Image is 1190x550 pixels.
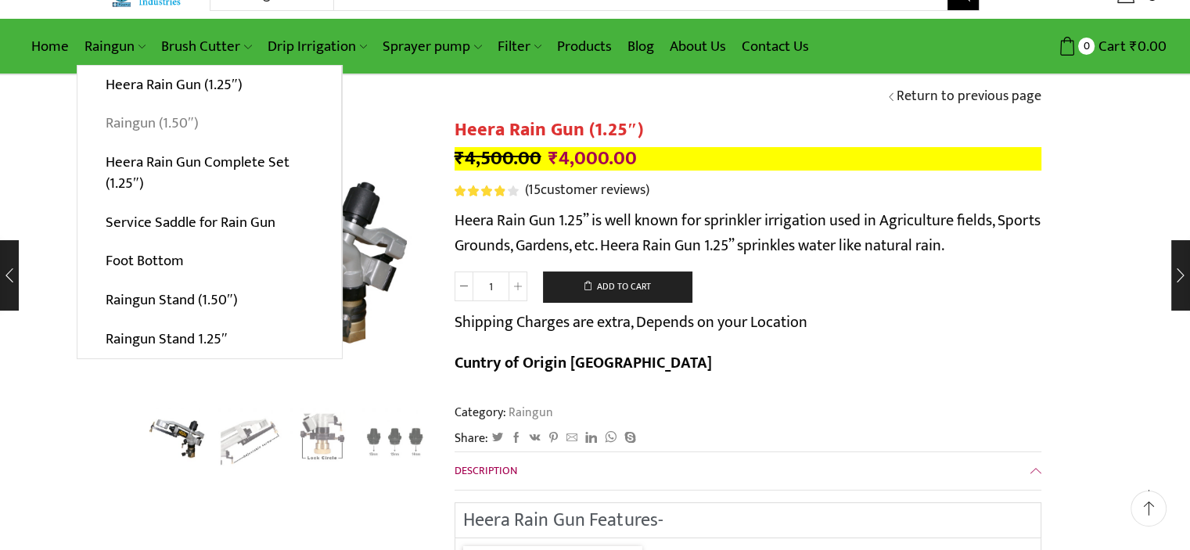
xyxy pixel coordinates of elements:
[455,142,541,174] bdi: 4,500.00
[525,181,649,201] a: (15customer reviews)
[77,281,341,320] a: Raingun Stand (1.50″)
[455,185,518,196] div: Rated 4.00 out of 5
[1095,36,1126,57] span: Cart
[506,402,553,422] a: Raingun
[218,408,282,471] li: 2 / 4
[490,28,549,65] a: Filter
[455,185,505,196] span: Rated out of 5 based on customer ratings
[455,119,1041,142] h1: Heera Rain Gun (1.25″)
[146,408,210,471] li: 1 / 4
[455,462,517,480] span: Description
[620,28,662,65] a: Blog
[897,87,1041,107] a: Return to previous page
[734,28,817,65] a: Contact Us
[77,242,341,281] a: Foot Bottom
[77,319,342,358] a: Raingun Stand 1.25″
[77,143,341,203] a: Heera Rain Gun Complete Set (1.25″)
[362,408,427,473] img: Rain Gun Nozzle
[290,408,355,473] a: Adjestmen
[455,452,1041,490] a: Description
[662,28,734,65] a: About Us
[995,32,1167,61] a: 0 Cart ₹0.00
[548,142,559,174] span: ₹
[548,142,637,174] bdi: 4,000.00
[549,28,620,65] a: Products
[77,104,341,143] a: Raingun (1.50″)
[1078,38,1095,54] span: 0
[77,203,341,242] a: Service Saddle for Rain Gun
[362,408,427,471] li: 4 / 4
[290,408,355,471] li: 3 / 4
[455,208,1041,258] p: Heera Rain Gun 1.25” is well known for sprinkler irrigation used in Agriculture fields, Sports Gr...
[543,271,692,303] button: Add to cart
[455,430,488,448] span: Share:
[218,408,282,473] a: outlet-screw
[375,28,489,65] a: Sprayer pump
[153,28,259,65] a: Brush Cutter
[77,66,341,105] a: Heera Rain Gun (1.25″)
[146,406,210,471] img: Heera Raingun 1.50
[455,310,807,335] p: Shipping Charges are extra, Depends on your Location
[455,185,521,196] span: 15
[455,142,465,174] span: ₹
[1130,34,1138,59] span: ₹
[455,350,712,376] b: Cuntry of Origin [GEOGRAPHIC_DATA]
[260,28,375,65] a: Drip Irrigation
[528,178,541,202] span: 15
[473,271,509,301] input: Product quantity
[77,28,153,65] a: Raingun
[455,404,553,422] span: Category:
[23,28,77,65] a: Home
[463,511,1033,530] h2: Heera Rain Gun Features-
[1130,34,1167,59] bdi: 0.00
